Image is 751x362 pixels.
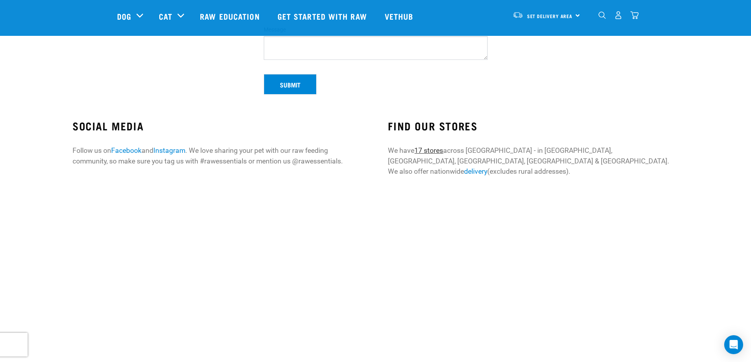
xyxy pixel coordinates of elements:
a: 17 stores [414,147,443,154]
a: Dog [117,10,131,22]
a: Instagram [153,147,185,154]
a: Facebook [111,147,142,154]
a: Get started with Raw [270,0,377,32]
h3: SOCIAL MEDIA [73,120,363,132]
a: delivery [464,167,487,175]
div: Open Intercom Messenger [724,335,743,354]
img: van-moving.png [512,11,523,19]
p: Follow us on and . We love sharing your pet with our raw feeding community, so make sure you tag ... [73,145,363,166]
a: Raw Education [192,0,269,32]
img: home-icon@2x.png [630,11,639,19]
h3: FIND OUR STORES [388,120,678,132]
img: user.png [614,11,622,19]
p: We have across [GEOGRAPHIC_DATA] - in [GEOGRAPHIC_DATA], [GEOGRAPHIC_DATA], [GEOGRAPHIC_DATA], [G... [388,145,678,176]
span: Set Delivery Area [527,15,573,17]
img: home-icon-1@2x.png [598,11,606,19]
button: Submit [264,74,317,95]
a: Cat [159,10,172,22]
a: Vethub [377,0,423,32]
